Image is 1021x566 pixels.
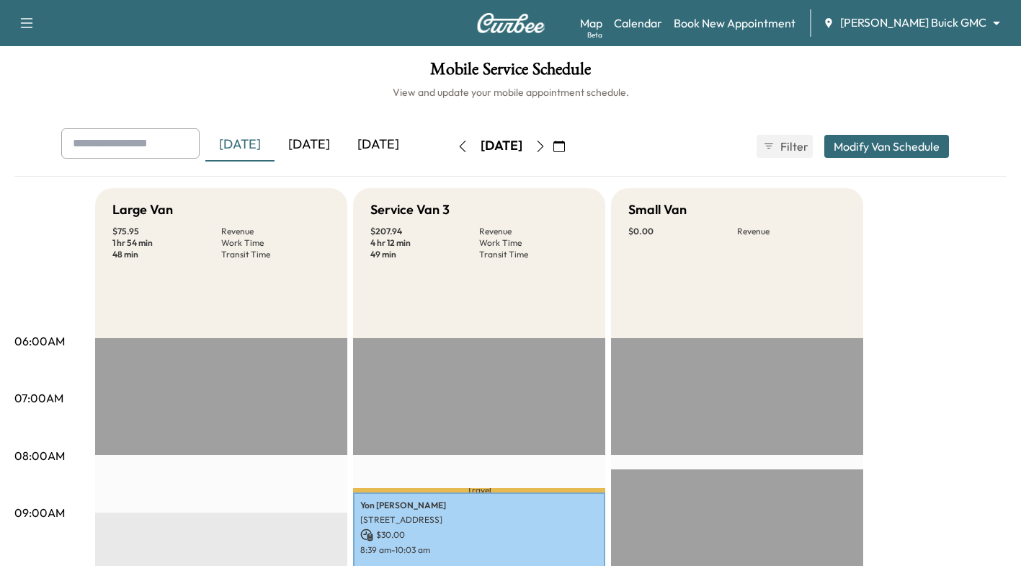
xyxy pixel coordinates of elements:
[14,447,65,464] p: 08:00AM
[112,226,221,237] p: $ 75.95
[205,128,275,162] div: [DATE]
[221,249,330,260] p: Transit Time
[614,14,662,32] a: Calendar
[479,237,588,249] p: Work Time
[587,30,602,40] div: Beta
[757,135,813,158] button: Filter
[112,249,221,260] p: 48 min
[344,128,413,162] div: [DATE]
[14,332,65,350] p: 06:00AM
[674,14,795,32] a: Book New Appointment
[479,249,588,260] p: Transit Time
[370,237,479,249] p: 4 hr 12 min
[14,61,1007,85] h1: Mobile Service Schedule
[824,135,949,158] button: Modify Van Schedule
[580,14,602,32] a: MapBeta
[360,514,598,526] p: [STREET_ADDRESS]
[840,14,986,31] span: [PERSON_NAME] Buick GMC
[780,138,806,155] span: Filter
[14,504,65,521] p: 09:00AM
[370,226,479,237] p: $ 207.94
[481,137,522,155] div: [DATE]
[14,389,63,407] p: 07:00AM
[360,544,598,556] p: 8:39 am - 10:03 am
[275,128,344,162] div: [DATE]
[370,200,450,220] h5: Service Van 3
[112,200,173,220] h5: Large Van
[112,237,221,249] p: 1 hr 54 min
[737,226,846,237] p: Revenue
[221,226,330,237] p: Revenue
[628,226,737,237] p: $ 0.00
[221,237,330,249] p: Work Time
[370,249,479,260] p: 49 min
[476,13,545,33] img: Curbee Logo
[628,200,687,220] h5: Small Van
[14,85,1007,100] h6: View and update your mobile appointment schedule.
[360,500,598,511] p: Yon [PERSON_NAME]
[360,529,598,541] p: $ 30.00
[353,488,605,492] p: Travel
[479,226,588,237] p: Revenue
